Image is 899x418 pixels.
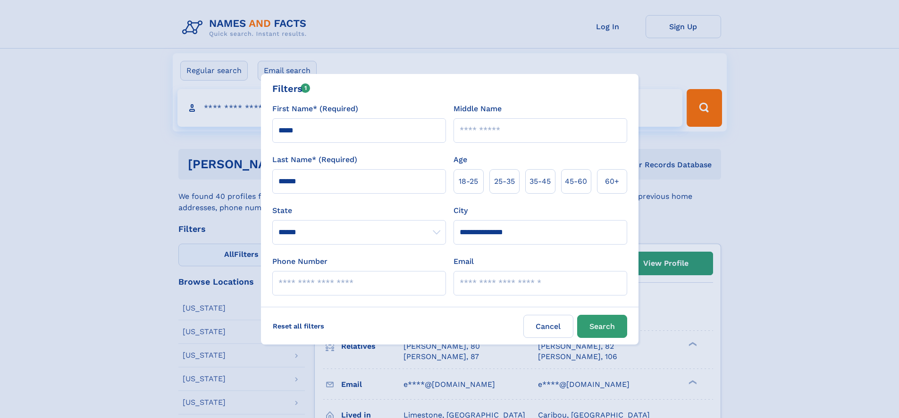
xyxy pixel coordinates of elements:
[272,103,358,115] label: First Name* (Required)
[454,154,467,165] label: Age
[459,176,478,187] span: 18‑25
[494,176,515,187] span: 25‑35
[605,176,619,187] span: 60+
[529,176,551,187] span: 35‑45
[577,315,627,338] button: Search
[272,154,357,165] label: Last Name* (Required)
[454,205,468,216] label: City
[272,82,311,96] div: Filters
[272,256,328,267] label: Phone Number
[523,315,573,338] label: Cancel
[565,176,587,187] span: 45‑60
[267,315,330,337] label: Reset all filters
[454,256,474,267] label: Email
[272,205,446,216] label: State
[454,103,502,115] label: Middle Name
